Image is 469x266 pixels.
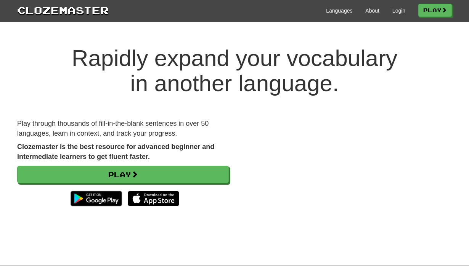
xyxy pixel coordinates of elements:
a: Play [17,166,229,183]
a: Login [392,7,405,14]
img: Download_on_the_App_Store_Badge_US-UK_135x40-25178aeef6eb6b83b96f5f2d004eda3bffbb37122de64afbaef7... [128,191,179,206]
a: About [365,7,379,14]
img: Get it on Google Play [67,187,126,210]
p: Play through thousands of fill-in-the-blank sentences in over 50 languages, learn in context, and... [17,119,229,138]
a: Play [418,4,452,17]
a: Languages [326,7,352,14]
a: Clozemaster [17,3,109,17]
strong: Clozemaster is the best resource for advanced beginner and intermediate learners to get fluent fa... [17,143,214,160]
